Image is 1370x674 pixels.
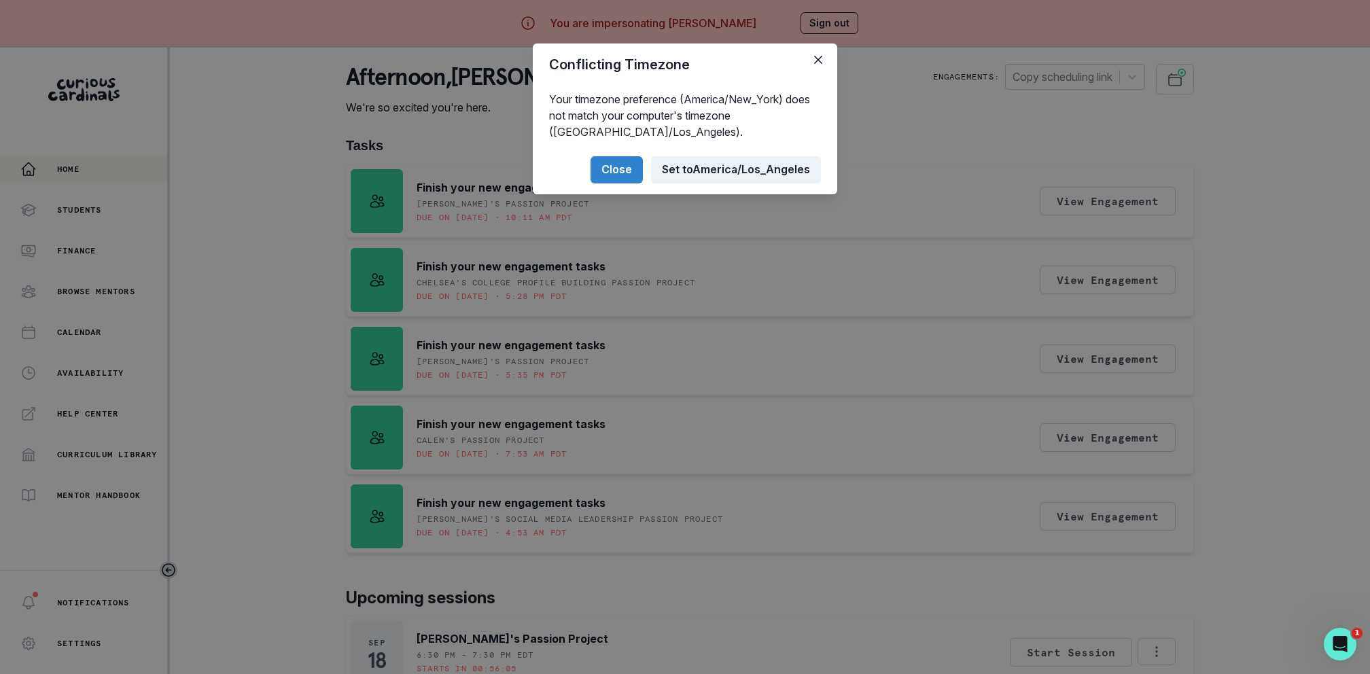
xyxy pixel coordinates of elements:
[1324,628,1356,660] iframe: Intercom live chat
[807,49,829,71] button: Close
[533,86,837,145] div: Your timezone preference (America/New_York) does not match your computer's timezone ([GEOGRAPHIC_...
[1352,628,1363,639] span: 1
[533,43,837,86] header: Conflicting Timezone
[591,156,643,183] button: Close
[651,156,821,183] button: Set toAmerica/Los_Angeles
